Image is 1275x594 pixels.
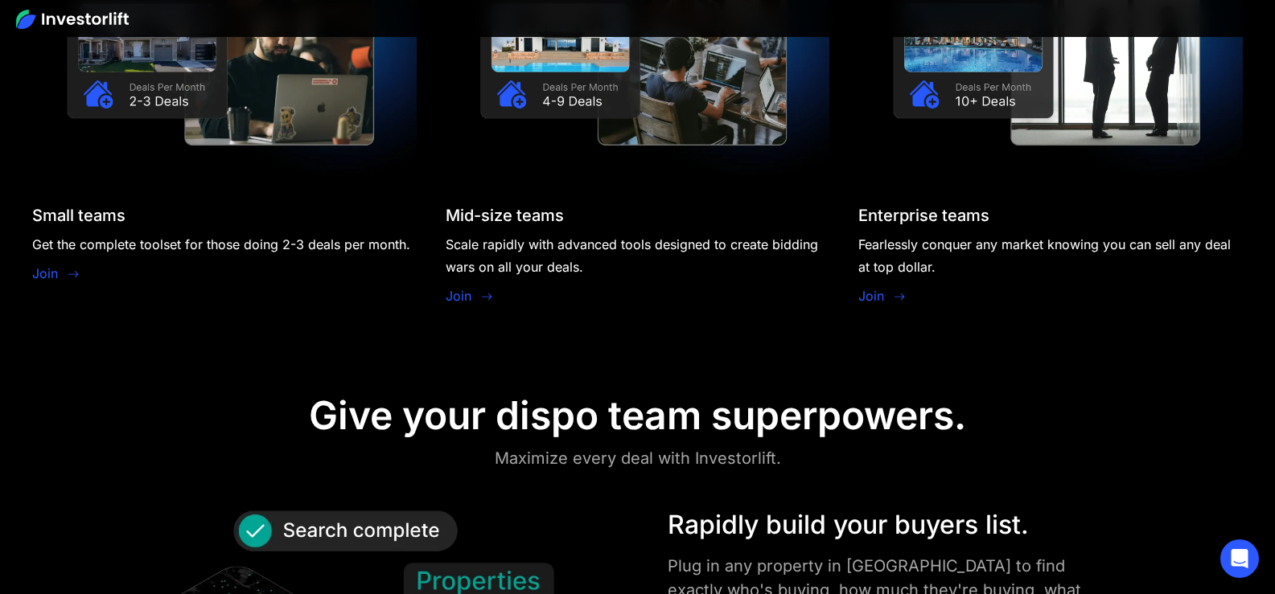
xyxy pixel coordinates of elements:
[858,286,884,305] a: Join
[858,206,989,225] div: Enterprise teams
[495,445,781,471] div: Maximize every deal with Investorlift.
[1220,539,1259,578] div: Open Intercom Messenger
[446,233,830,278] div: Scale rapidly with advanced tools designed to create bidding wars on all your deals.
[309,392,966,439] div: Give your dispo team superpowers.
[668,506,1113,544] div: Rapidly build your buyers list.
[32,206,125,225] div: Small teams
[446,206,564,225] div: Mid-size teams
[32,264,58,283] a: Join
[32,233,410,256] div: Get the complete toolset for those doing 2-3 deals per month.
[446,286,471,305] a: Join
[858,233,1243,278] div: Fearlessly conquer any market knowing you can sell any deal at top dollar.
